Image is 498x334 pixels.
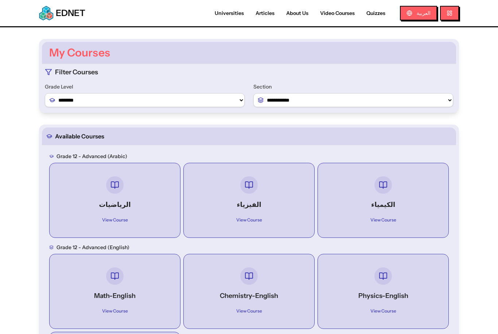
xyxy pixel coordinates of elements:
[55,67,98,77] h2: Filter Courses
[331,200,435,210] h4: الكيمياء
[45,83,245,90] label: Grade Level
[197,291,301,301] h4: Chemistry-English
[361,9,391,17] a: Quizzes
[57,153,127,160] h3: Grade 12 - advanced (Arabic)
[366,307,401,315] span: View Course
[55,169,174,232] a: الرياضياتView Course
[55,260,174,323] a: Math-EnglishView Course
[232,307,266,315] span: View Course
[314,9,361,17] a: Video Courses
[55,132,104,141] span: Available Courses
[98,307,132,315] span: View Course
[39,6,54,20] img: EDNET
[49,46,449,59] h1: My Courses
[56,7,85,19] span: EDNET
[331,291,435,301] h4: Physics-English
[324,169,443,232] a: الكيمياءView Course
[232,216,266,224] span: View Course
[197,200,301,210] h4: الفيزياء
[280,9,314,17] a: About Us
[253,83,453,90] label: Section
[98,216,132,224] span: View Course
[190,260,308,323] a: Chemistry-EnglishView Course
[57,244,129,251] h3: Grade 12 - advanced (English)
[190,169,308,232] a: الفيزياءView Course
[39,6,85,20] a: EDNETEDNET
[63,291,167,301] h4: Math-English
[209,9,250,17] a: Universities
[250,9,280,17] a: Articles
[63,200,167,210] h4: الرياضيات
[400,6,437,20] button: العربية
[366,216,401,224] span: View Course
[324,260,443,323] a: Physics-EnglishView Course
